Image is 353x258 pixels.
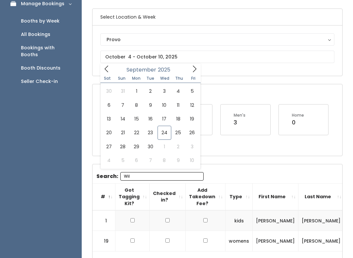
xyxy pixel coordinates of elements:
[158,153,171,167] span: October 8, 2025
[92,231,115,251] td: 19
[171,153,185,167] span: October 9, 2025
[143,126,157,139] span: September 23, 2025
[100,76,115,80] span: Sat
[253,183,298,210] th: First Name: activate to sort column ascending
[143,153,157,167] span: October 7, 2025
[158,126,171,139] span: September 24, 2025
[185,84,199,98] span: September 5, 2025
[116,98,129,112] span: September 7, 2025
[92,183,115,210] th: #: activate to sort column descending
[107,36,328,43] div: Provo
[143,112,157,126] span: September 16, 2025
[143,76,158,80] span: Tue
[126,67,156,73] span: September
[102,126,116,139] span: September 20, 2025
[100,51,334,63] input: October 4 - October 10, 2025
[102,112,116,126] span: September 13, 2025
[298,231,344,251] td: [PERSON_NAME]
[130,126,143,139] span: September 22, 2025
[21,31,50,38] div: All Bookings
[226,183,253,210] th: Type: activate to sort column ascending
[21,65,60,72] div: Booth Discounts
[226,231,253,251] td: womens
[102,153,116,167] span: October 4, 2025
[130,112,143,126] span: September 15, 2025
[143,140,157,153] span: September 30, 2025
[130,84,143,98] span: September 1, 2025
[129,76,143,80] span: Mon
[171,126,185,139] span: September 25, 2025
[185,112,199,126] span: September 19, 2025
[186,76,201,80] span: Fri
[116,126,129,139] span: September 21, 2025
[96,172,204,181] label: Search:
[21,78,58,85] div: Seller Check-in
[143,84,157,98] span: September 2, 2025
[130,140,143,153] span: September 29, 2025
[92,210,115,231] td: 1
[130,153,143,167] span: October 6, 2025
[253,231,298,251] td: [PERSON_NAME]
[116,140,129,153] span: September 28, 2025
[292,118,304,127] div: 0
[171,84,185,98] span: September 4, 2025
[186,183,226,210] th: Add Takedown Fee?: activate to sort column ascending
[158,84,171,98] span: September 3, 2025
[115,76,129,80] span: Sun
[130,98,143,112] span: September 8, 2025
[253,210,298,231] td: [PERSON_NAME]
[120,172,204,181] input: Search:
[100,33,334,46] button: Provo
[172,76,186,80] span: Thu
[234,118,245,127] div: 3
[143,98,157,112] span: September 9, 2025
[158,76,172,80] span: Wed
[116,153,129,167] span: October 5, 2025
[116,84,129,98] span: August 31, 2025
[171,112,185,126] span: September 18, 2025
[21,0,64,7] div: Manage Bookings
[102,98,116,112] span: September 6, 2025
[185,140,199,153] span: October 3, 2025
[171,98,185,112] span: September 11, 2025
[158,140,171,153] span: October 1, 2025
[292,112,304,118] div: Home
[102,84,116,98] span: August 30, 2025
[298,183,344,210] th: Last Name: activate to sort column ascending
[115,183,150,210] th: Got Tagging Kit?: activate to sort column ascending
[21,18,59,24] div: Booths by Week
[150,183,186,210] th: Checked in?: activate to sort column ascending
[298,210,344,231] td: [PERSON_NAME]
[116,112,129,126] span: September 14, 2025
[185,153,199,167] span: October 10, 2025
[156,66,176,74] input: Year
[226,210,253,231] td: kids
[171,140,185,153] span: October 2, 2025
[185,98,199,112] span: September 12, 2025
[21,44,71,58] div: Bookings with Booths
[158,98,171,112] span: September 10, 2025
[185,126,199,139] span: September 26, 2025
[158,112,171,126] span: September 17, 2025
[234,112,245,118] div: Men's
[92,9,342,25] h6: Select Location & Week
[102,140,116,153] span: September 27, 2025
